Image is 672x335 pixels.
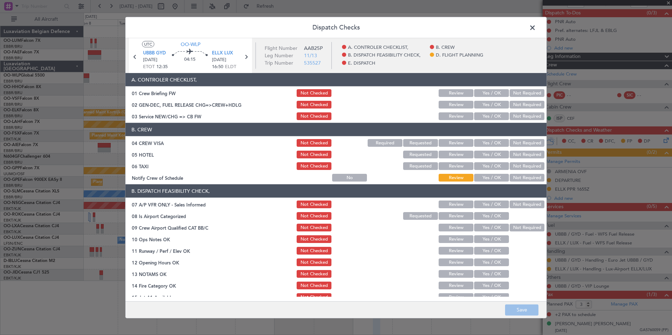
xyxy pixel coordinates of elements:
[125,17,547,38] header: Dispatch Checks
[510,201,544,208] button: Not Required
[510,174,544,182] button: Not Required
[510,101,544,109] button: Not Required
[510,89,544,97] button: Not Required
[510,224,544,231] button: Not Required
[510,162,544,170] button: Not Required
[510,139,544,147] button: Not Required
[510,112,544,120] button: Not Required
[510,151,544,158] button: Not Required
